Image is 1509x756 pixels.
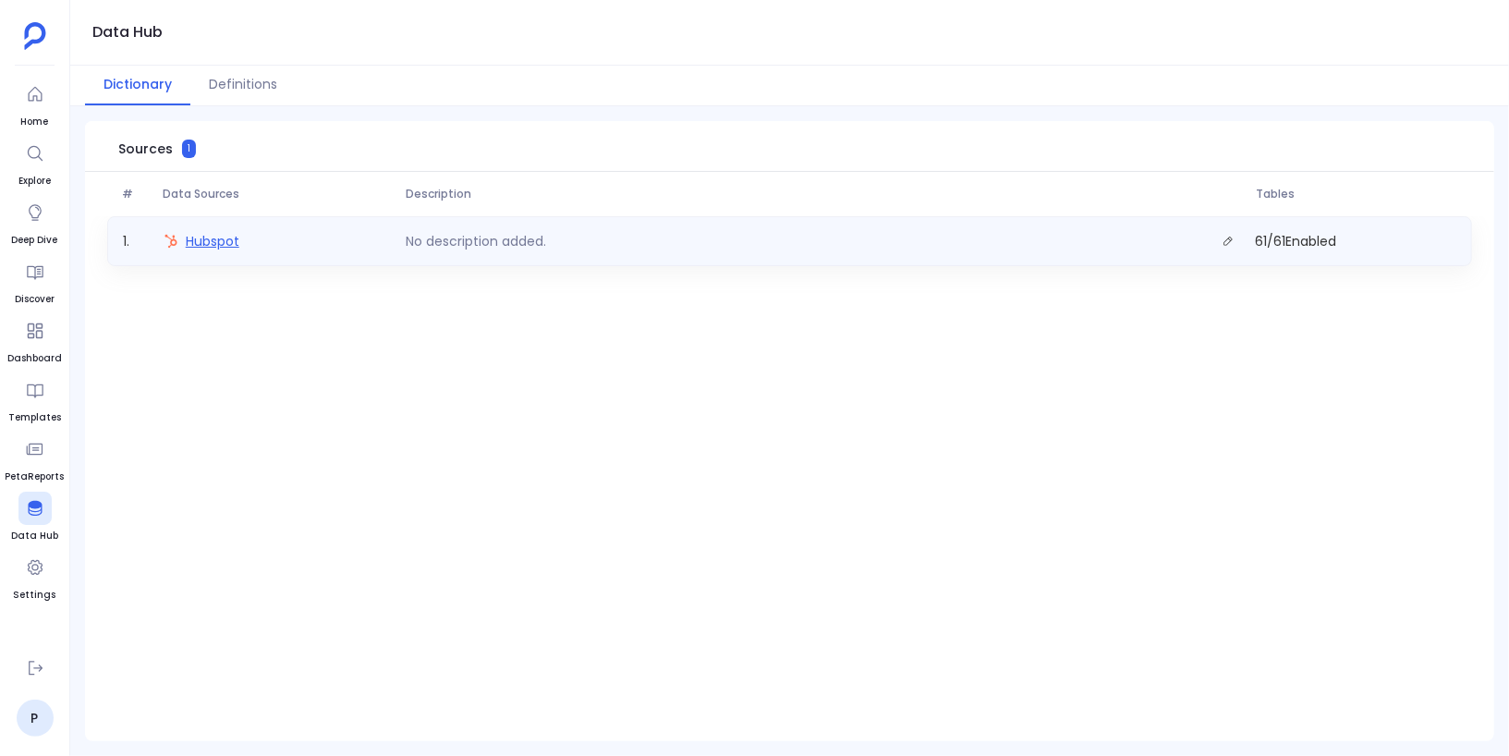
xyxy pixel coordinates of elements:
a: Home [18,78,52,129]
a: Data Hub [11,492,58,543]
span: # [115,187,155,201]
button: Dictionary [85,66,190,105]
span: Templates [8,410,61,425]
span: Hubspot [186,232,239,250]
span: Sources [118,140,173,158]
a: Settings [14,551,56,603]
span: Explore [18,174,52,189]
span: Discover [15,292,55,307]
a: Dashboard [7,314,62,366]
span: Data Sources [155,187,398,201]
span: Home [18,115,52,129]
span: 61 / 61 Enabled [1248,228,1464,254]
h1: Data Hub [92,19,163,45]
a: P [17,700,54,737]
span: 1 . [116,228,156,254]
button: Edit description. [1215,228,1241,254]
a: Templates [8,373,61,425]
img: petavue logo [24,22,46,50]
button: Definitions [190,66,296,105]
span: Tables [1248,187,1465,201]
span: Settings [14,588,56,603]
a: Deep Dive [12,196,58,248]
a: Discover [15,255,55,307]
a: PetaReports [6,433,65,484]
p: No description added. [398,232,554,251]
span: Data Hub [11,529,58,543]
span: 1 [182,140,196,158]
span: Description [398,187,1248,201]
span: Deep Dive [12,233,58,248]
a: Explore [18,137,52,189]
span: Dashboard [7,351,62,366]
span: PetaReports [6,469,65,484]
